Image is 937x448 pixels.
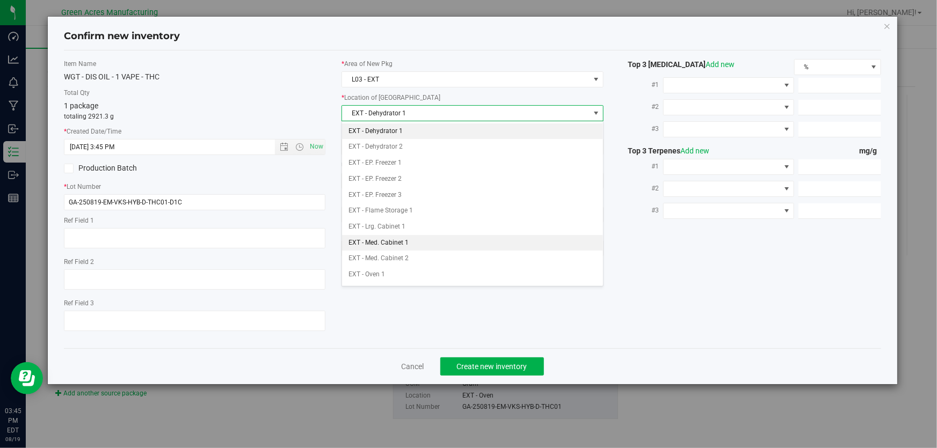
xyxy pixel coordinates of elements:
[342,59,603,69] label: Area of New Pkg
[308,139,326,155] span: Set Current date
[64,298,325,308] label: Ref Field 3
[620,97,663,116] label: #2
[64,163,187,174] label: Production Batch
[64,101,98,110] span: 1 package
[64,71,325,83] div: WGT - DIS OIL - 1 VAPE - THC
[342,187,603,203] li: EXT - EP. Freezer 3
[457,362,527,371] span: Create new inventory
[620,60,735,69] span: Top 3 [MEDICAL_DATA]
[681,146,710,155] a: Add new
[64,257,325,267] label: Ref Field 2
[342,123,603,139] li: EXT - Dehydrator 1
[64,182,325,192] label: Lot Number
[620,201,663,220] label: #3
[402,361,424,372] a: Cancel
[64,30,180,43] h4: Confirm new inventory
[620,75,663,94] label: #1
[590,106,603,121] span: select
[342,235,603,251] li: EXT - Med. Cabinet 1
[706,60,735,69] a: Add new
[342,139,603,155] li: EXT - Dehydrator 2
[620,146,710,155] span: Top 3 Terpenes
[64,59,325,69] label: Item Name
[440,357,544,376] button: Create new inventory
[342,267,603,283] li: EXT - Oven 1
[64,216,325,225] label: Ref Field 1
[859,146,881,155] span: mg/g
[620,179,663,198] label: #2
[64,127,325,136] label: Created Date/Time
[64,88,325,98] label: Total Qty
[620,119,663,138] label: #3
[290,143,309,151] span: Open the time view
[795,60,867,75] span: %
[275,143,293,151] span: Open the date view
[342,219,603,235] li: EXT - Lrg. Cabinet 1
[342,251,603,267] li: EXT - Med. Cabinet 2
[64,112,325,121] p: totaling 2921.3 g
[342,283,603,299] li: EXT - Ready to Package
[342,203,603,219] li: EXT - Flame Storage 1
[11,362,43,394] iframe: Resource center
[342,106,589,121] span: EXT - Dehydrator 1
[342,155,603,171] li: EXT - EP. Freezer 1
[342,171,603,187] li: EXT - EP. Freezer 2
[342,72,589,87] span: L03 - EXT
[342,93,603,102] label: Location of [GEOGRAPHIC_DATA]
[620,157,663,176] label: #1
